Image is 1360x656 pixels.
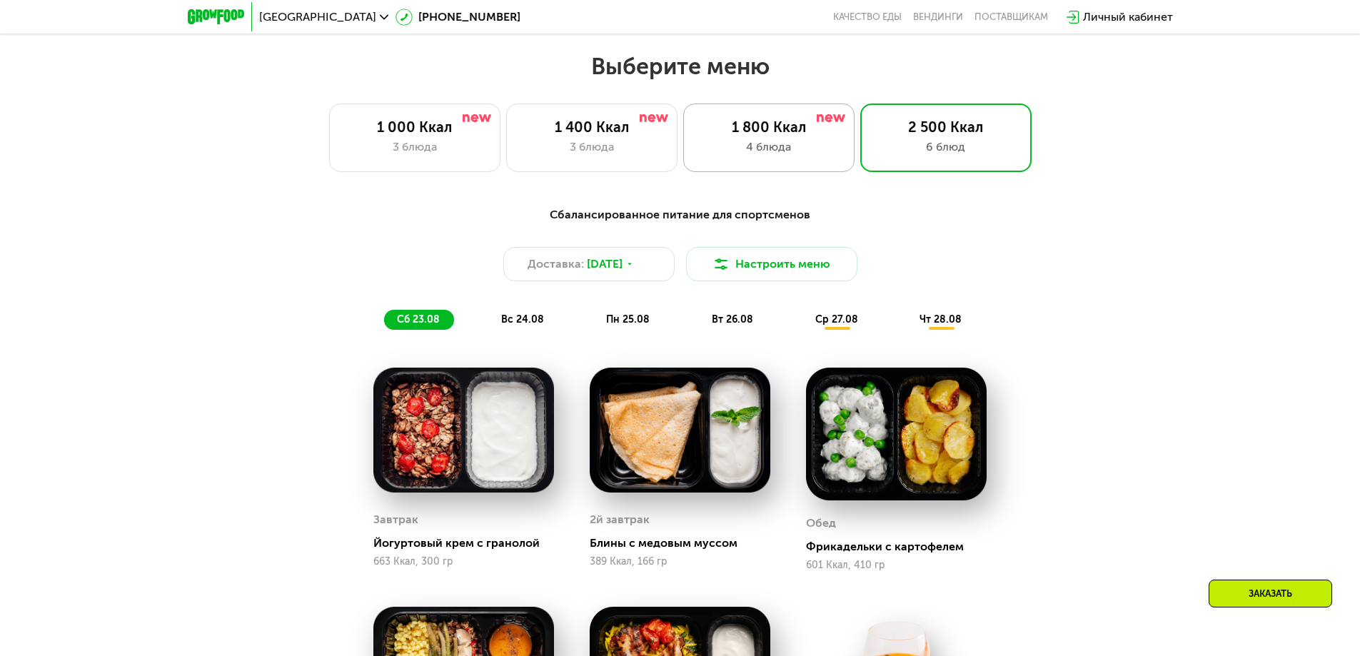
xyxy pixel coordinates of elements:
[815,313,858,326] span: ср 27.08
[806,560,987,571] div: 601 Ккал, 410 гр
[521,118,663,136] div: 1 400 Ккал
[698,118,840,136] div: 1 800 Ккал
[397,313,440,326] span: сб 23.08
[974,11,1048,23] div: поставщикам
[875,118,1017,136] div: 2 500 Ккал
[521,138,663,156] div: 3 блюда
[590,509,650,530] div: 2й завтрак
[920,313,962,326] span: чт 28.08
[698,138,840,156] div: 4 блюда
[806,513,836,534] div: Обед
[1209,580,1332,607] div: Заказать
[590,536,782,550] div: Блины с медовым муссом
[373,509,418,530] div: Завтрак
[875,138,1017,156] div: 6 блюд
[606,313,650,326] span: пн 25.08
[587,256,623,273] span: [DATE]
[528,256,584,273] span: Доставка:
[501,313,544,326] span: вс 24.08
[258,206,1103,224] div: Сбалансированное питание для спортсменов
[259,11,376,23] span: [GEOGRAPHIC_DATA]
[913,11,963,23] a: Вендинги
[712,313,753,326] span: вт 26.08
[590,556,770,567] div: 389 Ккал, 166 гр
[833,11,902,23] a: Качество еды
[806,540,998,554] div: Фрикадельки с картофелем
[1083,9,1173,26] div: Личный кабинет
[373,536,565,550] div: Йогуртовый крем с гранолой
[344,138,485,156] div: 3 блюда
[46,52,1314,81] h2: Выберите меню
[373,556,554,567] div: 663 Ккал, 300 гр
[686,247,857,281] button: Настроить меню
[396,9,520,26] a: [PHONE_NUMBER]
[344,118,485,136] div: 1 000 Ккал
